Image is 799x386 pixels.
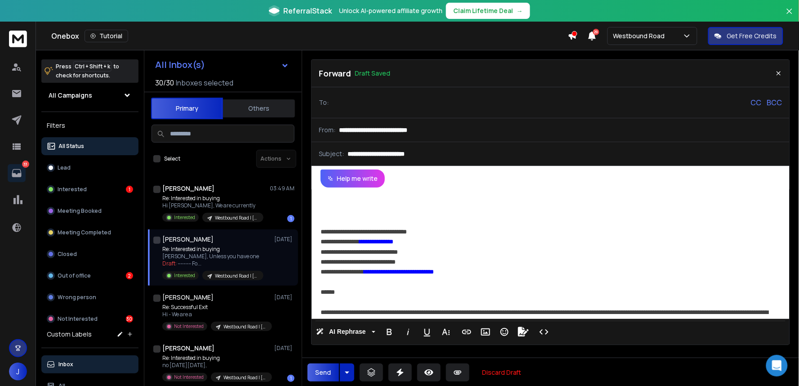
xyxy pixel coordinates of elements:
[446,3,530,19] button: Claim Lifetime Deal→
[58,272,91,279] p: Out of office
[321,170,385,188] button: Help me write
[308,364,339,382] button: Send
[41,355,138,373] button: Inbox
[287,375,295,382] div: 1
[41,245,138,263] button: Closed
[148,56,296,74] button: All Inbox(s)
[400,323,417,341] button: Italic (Ctrl+I)
[223,99,295,118] button: Others
[41,267,138,285] button: Out of office2
[458,323,475,341] button: Insert Link (Ctrl+K)
[51,30,568,42] div: Onebox
[162,235,214,244] h1: [PERSON_NAME]
[174,214,195,221] p: Interested
[41,224,138,242] button: Meeting Completed
[41,137,138,155] button: All Status
[58,143,84,150] p: All Status
[355,69,390,78] p: Draft Saved
[155,77,174,88] span: 30 / 30
[766,355,788,377] div: Open Intercom Messenger
[270,185,295,192] p: 03:49 AM
[41,310,138,328] button: Not Interested30
[274,236,295,243] p: [DATE]
[58,186,87,193] p: Interested
[517,6,523,15] span: →
[58,229,111,236] p: Meeting Completed
[708,27,783,45] button: Get Free Credits
[41,288,138,306] button: Wrong person
[327,328,368,336] span: AI Rephrase
[41,159,138,177] button: Lead
[178,260,201,267] span: ---------- Fo ...
[319,98,329,107] p: To:
[515,323,532,341] button: Signature
[593,29,599,35] span: 29
[283,5,332,16] span: ReferralStack
[477,323,494,341] button: Insert Image (Ctrl+P)
[496,323,513,341] button: Emoticons
[41,180,138,198] button: Interested1
[339,6,442,15] p: Unlock AI-powered affiliate growth
[162,246,263,253] p: Re: Interested in buying
[162,253,263,260] p: [PERSON_NAME], Unless you have one
[223,323,267,330] p: Westbound Road | [GEOGRAPHIC_DATA] | [GEOGRAPHIC_DATA]
[151,98,223,119] button: Primary
[58,164,71,171] p: Lead
[176,77,233,88] h3: Inboxes selected
[767,97,782,108] p: BCC
[73,61,112,72] span: Ctrl + Shift + k
[58,251,77,258] p: Closed
[85,30,128,42] button: Tutorial
[174,323,204,330] p: Not Interested
[162,355,270,362] p: Re: Interested in buying
[126,186,133,193] div: 1
[319,149,344,158] p: Subject:
[381,323,398,341] button: Bold (Ctrl+B)
[58,315,98,323] p: Not Interested
[784,5,795,27] button: Close banner
[174,374,204,381] p: Not Interested
[319,67,351,80] p: Forward
[162,260,177,267] span: Draft:
[56,62,119,80] p: Press to check for shortcuts.
[437,323,455,341] button: More Text
[314,323,377,341] button: AI Rephrase
[41,202,138,220] button: Meeting Booked
[751,97,762,108] p: CC
[287,215,295,222] div: 1
[274,345,295,352] p: [DATE]
[41,119,138,132] h3: Filters
[41,86,138,104] button: All Campaigns
[162,195,263,202] p: Re: Interested in buying
[274,294,295,301] p: [DATE]
[164,155,180,162] label: Select
[162,362,270,369] p: no [DATE][DATE],
[162,184,214,193] h1: [PERSON_NAME]
[162,304,270,311] p: Re: Successful Exit
[419,323,436,341] button: Underline (Ctrl+U)
[162,202,263,209] p: Hi [PERSON_NAME], We are currently
[162,344,214,353] h1: [PERSON_NAME]
[319,126,335,135] p: From:
[58,207,102,215] p: Meeting Booked
[126,315,133,323] div: 30
[58,361,73,368] p: Inbox
[162,311,270,318] p: Hi - We are a
[174,272,195,279] p: Interested
[727,31,777,40] p: Get Free Credits
[49,91,92,100] h1: All Campaigns
[22,161,29,168] p: 33
[223,374,267,381] p: Westbound Road | [GEOGRAPHIC_DATA] | [GEOGRAPHIC_DATA]
[47,330,92,339] h3: Custom Labels
[475,364,529,382] button: Discard Draft
[9,363,27,381] button: J
[613,31,669,40] p: Westbound Road
[8,164,26,182] a: 33
[215,273,258,279] p: Westbound Road | [GEOGRAPHIC_DATA] | [GEOGRAPHIC_DATA]
[58,294,96,301] p: Wrong person
[215,215,258,221] p: Westbound Road | [GEOGRAPHIC_DATA] | [GEOGRAPHIC_DATA]
[155,60,205,69] h1: All Inbox(s)
[162,293,214,302] h1: [PERSON_NAME]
